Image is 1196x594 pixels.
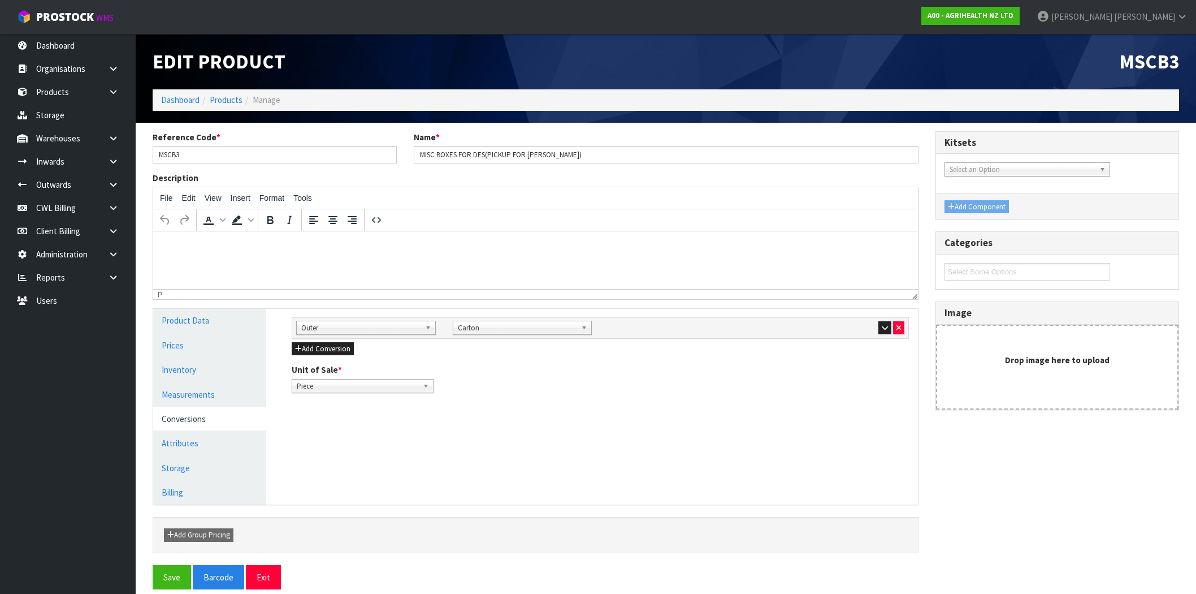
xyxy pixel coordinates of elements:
[153,309,266,332] a: Product Data
[153,358,266,381] a: Inventory
[193,565,244,589] button: Barcode
[153,334,266,357] a: Prices
[36,10,94,24] span: ProStock
[367,210,386,230] button: Source code
[259,193,284,203] span: Format
[153,131,220,143] label: Reference Code
[944,137,1171,148] h3: Kitsets
[928,11,1013,20] strong: A00 - AGRIHEALTH NZ LTD
[164,528,233,542] button: Add Group Pricing
[205,193,222,203] span: View
[175,210,194,230] button: Redo
[231,193,250,203] span: Insert
[17,10,31,24] img: cube-alt.png
[153,383,266,406] a: Measurements
[323,210,343,230] button: Align center
[944,200,1009,214] button: Add Component
[153,49,285,74] span: Edit Product
[261,210,280,230] button: Bold
[304,210,323,230] button: Align left
[292,364,342,376] label: Unit of Sale
[908,290,918,299] div: Resize
[182,193,196,203] span: Edit
[210,94,242,105] a: Products
[153,231,918,289] iframe: Rich Text Area. Press ALT-0 for help.
[153,481,266,504] a: Billing
[153,407,266,431] a: Conversions
[199,210,227,230] div: Text color
[944,238,1171,248] h3: Categories
[253,94,280,105] span: Manage
[153,146,397,163] input: Reference Code
[921,7,1020,25] a: A00 - AGRIHEALTH NZ LTD
[1119,49,1179,74] span: MSCB3
[1051,11,1112,22] span: [PERSON_NAME]
[414,131,440,143] label: Name
[1005,355,1110,365] strong: Drop image here to upload
[161,94,200,105] a: Dashboard
[944,308,1171,318] h3: Image
[153,172,198,184] label: Description
[297,380,418,393] span: Piece
[950,163,1095,177] span: Select an Option
[458,321,577,335] span: Carton
[301,321,421,335] span: Outer
[293,193,312,203] span: Tools
[280,210,299,230] button: Italic
[155,210,175,230] button: Undo
[227,210,255,230] div: Background color
[160,193,173,203] span: File
[292,342,354,356] button: Add Conversion
[153,432,266,455] a: Attributes
[158,291,162,299] div: p
[153,565,191,589] button: Save
[246,565,281,589] button: Exit
[343,210,362,230] button: Align right
[96,12,114,23] small: WMS
[1114,11,1175,22] span: [PERSON_NAME]
[153,457,266,480] a: Storage
[414,146,918,163] input: Name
